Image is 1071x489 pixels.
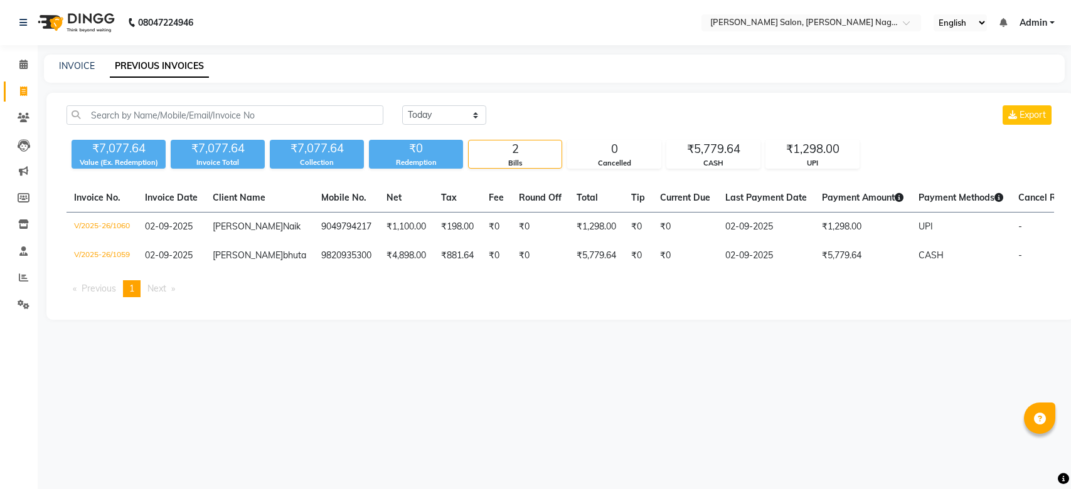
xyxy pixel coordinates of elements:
span: Next [147,283,166,294]
td: ₹4,898.00 [379,241,434,270]
iframe: chat widget [1018,439,1058,476]
span: Tip [631,192,645,203]
div: ₹5,779.64 [667,140,760,158]
span: 02-09-2025 [145,250,193,261]
td: ₹0 [481,241,511,270]
div: Cancelled [568,158,661,169]
td: ₹1,100.00 [379,213,434,242]
span: Admin [1020,16,1047,29]
div: Redemption [369,157,463,168]
span: Invoice No. [74,192,120,203]
span: Previous [82,283,116,294]
span: - [1018,250,1022,261]
div: Collection [270,157,364,168]
span: Round Off [519,192,562,203]
input: Search by Name/Mobile/Email/Invoice No [67,105,383,125]
div: ₹1,298.00 [766,140,859,158]
td: ₹5,779.64 [569,241,624,270]
span: Naik [283,221,301,232]
td: ₹0 [481,213,511,242]
span: Invoice Date [145,192,198,203]
span: Mobile No. [321,192,366,203]
span: 1 [129,283,134,294]
span: Payment Amount [822,192,903,203]
td: 9820935300 [314,241,379,270]
td: 9049794217 [314,213,379,242]
nav: Pagination [67,280,1054,297]
span: bhuta [283,250,306,261]
div: Invoice Total [171,157,265,168]
div: Bills [469,158,562,169]
td: ₹0 [511,241,569,270]
td: ₹881.64 [434,241,481,270]
span: Last Payment Date [725,192,807,203]
span: Payment Methods [919,192,1003,203]
td: ₹198.00 [434,213,481,242]
td: 02-09-2025 [718,241,814,270]
span: - [1018,221,1022,232]
div: UPI [766,158,859,169]
span: Current Due [660,192,710,203]
span: CASH [919,250,944,261]
span: Export [1020,109,1046,120]
td: ₹5,779.64 [814,241,911,270]
div: Value (Ex. Redemption) [72,157,166,168]
td: ₹1,298.00 [569,213,624,242]
td: 02-09-2025 [718,213,814,242]
button: Export [1003,105,1052,125]
span: 02-09-2025 [145,221,193,232]
a: PREVIOUS INVOICES [110,55,209,78]
div: ₹7,077.64 [270,140,364,157]
div: CASH [667,158,760,169]
td: ₹1,298.00 [814,213,911,242]
td: V/2025-26/1060 [67,213,137,242]
span: [PERSON_NAME] [213,221,283,232]
img: logo [32,5,118,40]
td: V/2025-26/1059 [67,241,137,270]
a: INVOICE [59,60,95,71]
td: ₹0 [653,213,718,242]
div: 0 [568,140,661,158]
span: Tax [441,192,457,203]
div: ₹0 [369,140,463,157]
td: ₹0 [511,213,569,242]
div: ₹7,077.64 [72,140,166,157]
span: [PERSON_NAME] [213,250,283,261]
div: 2 [469,140,562,158]
span: Fee [489,192,504,203]
span: UPI [919,221,933,232]
span: Total [577,192,598,203]
span: Client Name [213,192,265,203]
td: ₹0 [624,241,653,270]
b: 08047224946 [138,5,193,40]
td: ₹0 [624,213,653,242]
div: ₹7,077.64 [171,140,265,157]
td: ₹0 [653,241,718,270]
span: Net [386,192,402,203]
